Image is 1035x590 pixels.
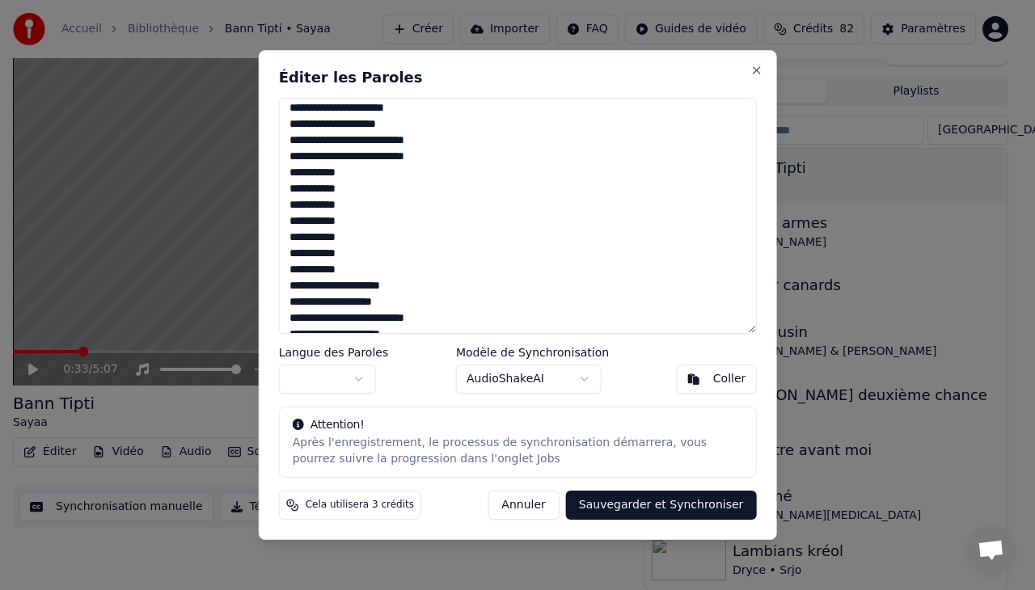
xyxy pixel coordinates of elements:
div: Attention! [293,417,743,433]
button: Sauvegarder et Synchroniser [566,491,757,520]
label: Modèle de Synchronisation [456,347,609,358]
span: Cela utilisera 3 crédits [306,499,414,512]
button: Coller [677,365,757,394]
h2: Éditer les Paroles [279,70,757,85]
label: Langue des Paroles [279,347,389,358]
button: Annuler [488,491,559,520]
div: Après l'enregistrement, le processus de synchronisation démarrera, vous pourrez suivre la progres... [293,435,743,467]
div: Coller [713,371,746,387]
